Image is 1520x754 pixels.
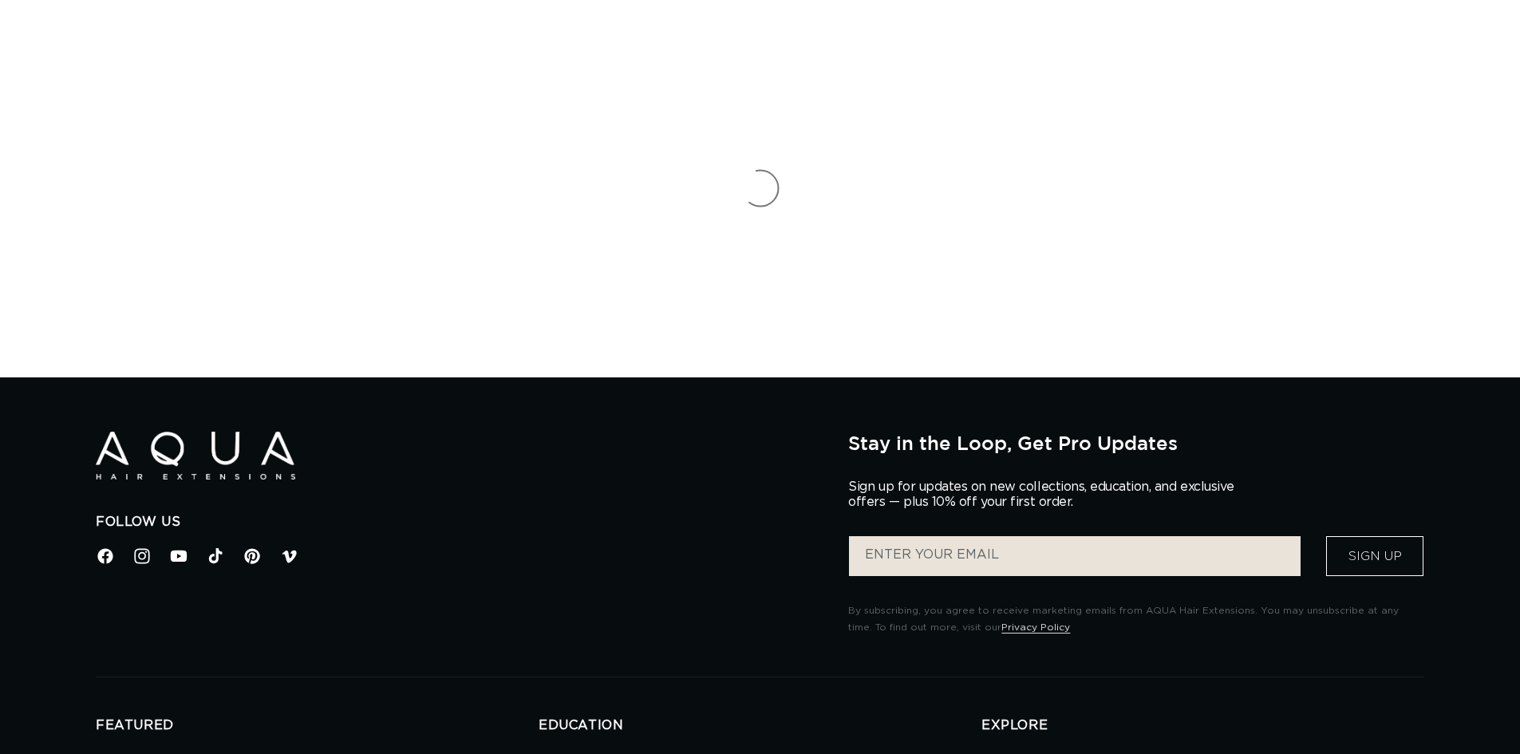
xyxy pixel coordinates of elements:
[848,432,1424,454] h2: Stay in the Loop, Get Pro Updates
[539,717,981,734] h2: EDUCATION
[1001,622,1070,632] a: Privacy Policy
[849,536,1301,576] input: ENTER YOUR EMAIL
[848,480,1247,510] p: Sign up for updates on new collections, education, and exclusive offers — plus 10% off your first...
[848,602,1424,637] p: By subscribing, you agree to receive marketing emails from AQUA Hair Extensions. You may unsubscr...
[1326,536,1423,576] button: Sign Up
[96,514,824,531] h2: Follow Us
[96,717,539,734] h2: FEATURED
[981,717,1424,734] h2: EXPLORE
[96,432,295,480] img: Aqua Hair Extensions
